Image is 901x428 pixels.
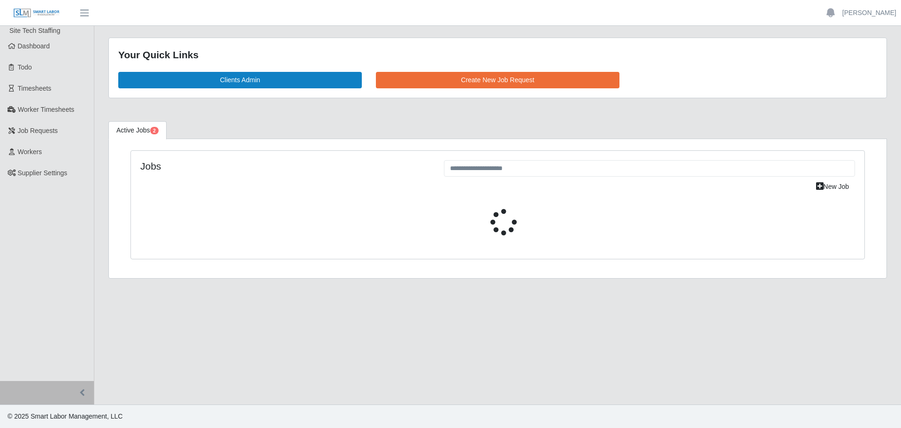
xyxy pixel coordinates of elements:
[13,8,60,18] img: SLM Logo
[118,72,362,88] a: Clients Admin
[150,127,159,134] span: Pending Jobs
[810,179,855,195] a: New Job
[18,63,32,71] span: Todo
[18,85,52,92] span: Timesheets
[18,148,42,156] span: Workers
[118,47,877,62] div: Your Quick Links
[842,8,896,18] a: [PERSON_NAME]
[140,160,430,172] h4: Jobs
[376,72,619,88] a: Create New Job Request
[108,121,167,140] a: Active Jobs
[18,106,74,113] span: Worker Timesheets
[18,42,50,50] span: Dashboard
[8,412,122,420] span: © 2025 Smart Labor Management, LLC
[18,169,68,177] span: Supplier Settings
[18,127,58,134] span: Job Requests
[9,27,60,34] span: Site Tech Staffing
